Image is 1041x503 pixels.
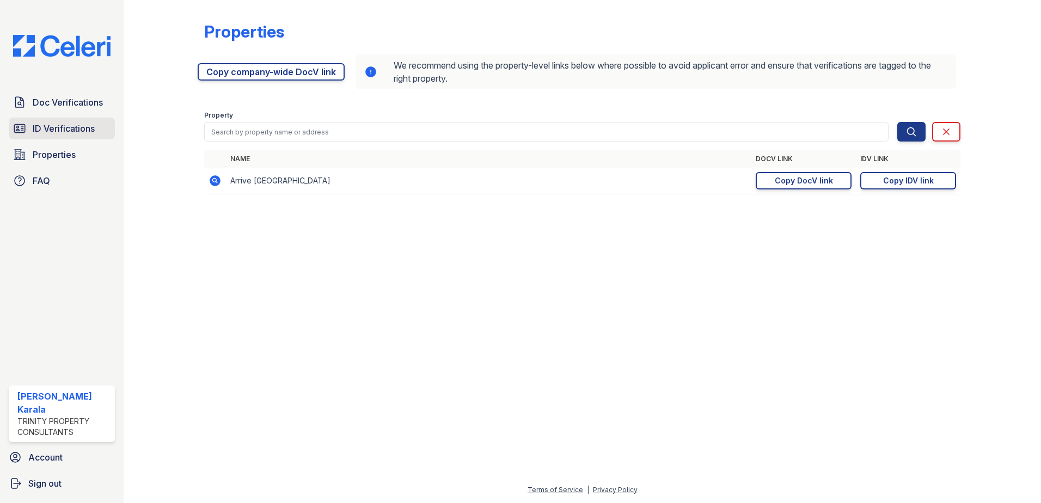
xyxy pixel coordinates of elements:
img: CE_Logo_Blue-a8612792a0a2168367f1c8372b55b34899dd931a85d93a1a3d3e32e68fde9ad4.png [4,35,119,57]
a: Terms of Service [528,486,583,494]
div: Copy IDV link [883,175,934,186]
a: FAQ [9,170,115,192]
div: | [587,486,589,494]
input: Search by property name or address [204,122,889,142]
span: ID Verifications [33,122,95,135]
a: Sign out [4,473,119,494]
a: Copy IDV link [860,172,956,189]
a: Copy DocV link [756,172,852,189]
div: Copy DocV link [775,175,833,186]
div: Properties [204,22,284,41]
div: Trinity Property Consultants [17,416,111,438]
span: Sign out [28,477,62,490]
div: [PERSON_NAME] Karala [17,390,111,416]
span: Doc Verifications [33,96,103,109]
th: IDV Link [856,150,960,168]
a: Copy company-wide DocV link [198,63,345,81]
span: FAQ [33,174,50,187]
th: Name [226,150,751,168]
a: Properties [9,144,115,165]
a: ID Verifications [9,118,115,139]
th: DocV Link [751,150,856,168]
label: Property [204,111,233,120]
span: Account [28,451,63,464]
a: Privacy Policy [593,486,638,494]
a: Account [4,446,119,468]
a: Doc Verifications [9,91,115,113]
span: Properties [33,148,76,161]
div: We recommend using the property-level links below where possible to avoid applicant error and ens... [356,54,956,89]
td: Arrive [GEOGRAPHIC_DATA] [226,168,751,194]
